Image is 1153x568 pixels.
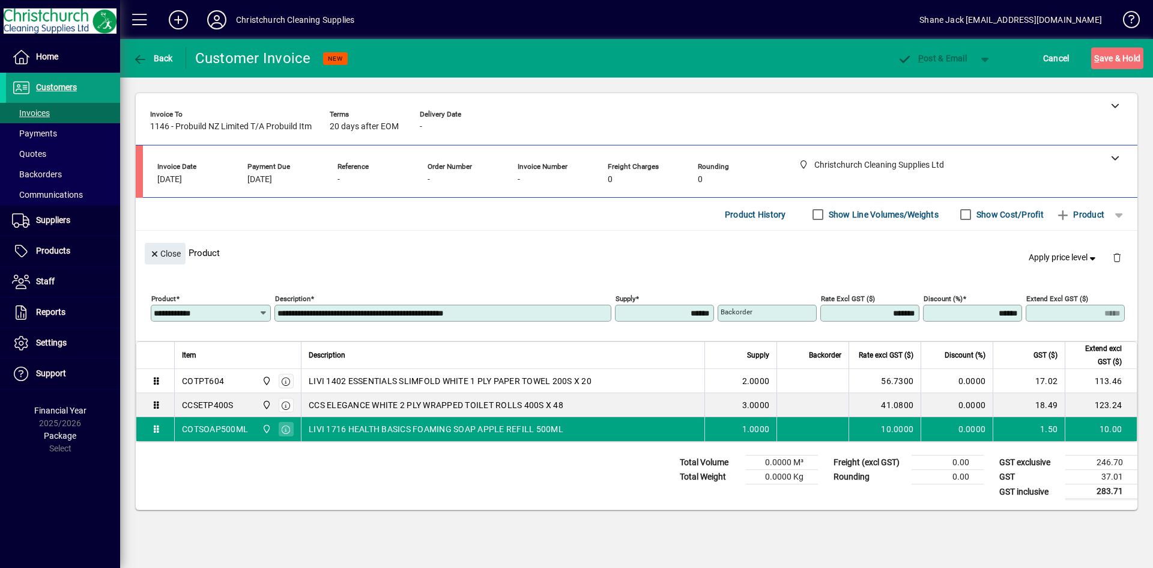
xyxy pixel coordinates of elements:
[1029,251,1098,264] span: Apply price level
[921,369,993,393] td: 0.0000
[36,338,67,347] span: Settings
[428,175,430,185] span: -
[742,399,770,411] span: 3.0000
[1103,243,1131,272] button: Delete
[1094,49,1140,68] span: ave & Hold
[698,175,703,185] span: 0
[36,307,65,317] span: Reports
[721,308,752,316] mat-label: Backorder
[674,456,746,470] td: Total Volume
[1065,470,1137,484] td: 37.01
[821,295,875,303] mat-label: Rate excl GST ($)
[1065,393,1137,417] td: 123.24
[6,164,120,185] a: Backorders
[1056,205,1104,224] span: Product
[195,49,311,68] div: Customer Invoice
[897,53,967,63] span: ost & Email
[6,123,120,144] a: Payments
[974,209,1044,221] label: Show Cost/Profit
[856,423,913,435] div: 10.0000
[993,393,1065,417] td: 18.49
[259,423,273,436] span: Christchurch Cleaning Supplies Ltd
[420,122,422,132] span: -
[746,470,818,484] td: 0.0000 Kg
[1033,349,1058,362] span: GST ($)
[36,215,70,225] span: Suppliers
[145,243,186,264] button: Close
[6,236,120,266] a: Products
[309,399,563,411] span: CCS ELEGANCE WHITE 2 PLY WRAPPED TOILET ROLLS 400S X 48
[993,369,1065,393] td: 17.02
[1040,47,1073,69] button: Cancel
[259,399,273,412] span: Christchurch Cleaning Supplies Ltd
[1103,252,1131,263] app-page-header-button: Delete
[12,190,83,200] span: Communications
[150,244,181,264] span: Close
[182,423,248,435] div: COTSOAP500ML
[309,375,592,387] span: LIVI 1402 ESSENTIALS SLIMFOLD WHITE 1 PLY PAPER TOWEL 200S X 20
[157,175,182,185] span: [DATE]
[742,423,770,435] span: 1.0000
[182,375,224,387] div: COTPT604
[1065,417,1137,441] td: 10.00
[945,349,985,362] span: Discount (%)
[198,9,236,31] button: Profile
[518,175,520,185] span: -
[1091,47,1143,69] button: Save & Hold
[130,47,176,69] button: Back
[809,349,841,362] span: Backorder
[742,375,770,387] span: 2.0000
[6,328,120,358] a: Settings
[856,375,913,387] div: 56.7300
[828,470,912,484] td: Rounding
[924,295,963,303] mat-label: Discount (%)
[36,52,58,61] span: Home
[309,349,345,362] span: Description
[330,122,399,132] span: 20 days after EOM
[725,205,786,224] span: Product History
[159,9,198,31] button: Add
[34,406,86,415] span: Financial Year
[993,470,1065,484] td: GST
[12,169,62,179] span: Backorders
[151,295,176,303] mat-label: Product
[142,248,189,258] app-page-header-button: Close
[746,456,818,470] td: 0.0000 M³
[1024,247,1103,269] button: Apply price level
[608,175,613,185] span: 0
[6,144,120,164] a: Quotes
[309,423,563,435] span: LIVI 1716 HEALTH BASICS FOAMING SOAP APPLE REFILL 500ML
[44,431,76,441] span: Package
[133,53,173,63] span: Back
[993,417,1065,441] td: 1.50
[720,204,791,225] button: Product History
[182,349,196,362] span: Item
[236,10,354,29] div: Christchurch Cleaning Supplies
[921,393,993,417] td: 0.0000
[36,246,70,255] span: Products
[6,42,120,72] a: Home
[856,399,913,411] div: 41.0800
[136,231,1137,275] div: Product
[6,267,120,297] a: Staff
[120,47,186,69] app-page-header-button: Back
[993,484,1065,499] td: GST inclusive
[919,10,1102,29] div: Shane Jack [EMAIL_ADDRESS][DOMAIN_NAME]
[247,175,272,185] span: [DATE]
[150,122,312,132] span: 1146 - Probuild NZ Limited T/A Probuild Itm
[616,295,635,303] mat-label: Supply
[337,175,340,185] span: -
[1043,49,1070,68] span: Cancel
[826,209,939,221] label: Show Line Volumes/Weights
[6,298,120,328] a: Reports
[6,359,120,389] a: Support
[182,399,234,411] div: CCSETP400S
[1065,456,1137,470] td: 246.70
[12,129,57,138] span: Payments
[1065,484,1137,499] td: 283.71
[6,206,120,236] a: Suppliers
[747,349,769,362] span: Supply
[1026,295,1088,303] mat-label: Extend excl GST ($)
[1094,53,1099,63] span: S
[912,470,984,484] td: 0.00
